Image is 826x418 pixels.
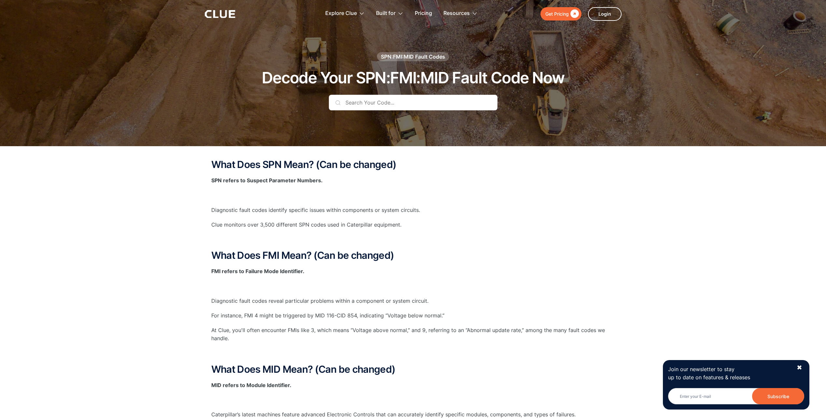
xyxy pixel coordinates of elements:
[262,69,564,87] h1: Decode Your SPN:FMI:MID Fault Code Now
[211,382,291,388] strong: MID refers to Module Identifier.
[443,3,470,24] div: Resources
[588,7,622,21] a: Login
[211,191,615,199] p: ‍
[211,282,615,290] p: ‍
[211,221,615,229] p: Clue monitors over 3,500 different SPN codes used in Caterpillar equipment.
[211,326,615,342] p: At Clue, you'll often encounter FMIs like 3, which means “Voltage above normal,” and 9, referring...
[752,388,804,404] input: Subscribe
[540,7,581,21] a: Get Pricing
[211,396,615,404] p: ‍
[415,3,432,24] a: Pricing
[211,268,304,274] strong: FMI refers to Failure Mode Identifier.
[668,388,804,404] input: Enter your E-mail
[211,159,615,170] h2: What Does SPN Mean? (Can be changed)
[381,53,445,60] div: SPN:FMI:MID Fault Codes
[211,297,615,305] p: Diagnostic fault codes reveal particular problems within a component or system circuit.
[211,250,615,261] h2: What Does FMI Mean? (Can be changed)
[211,364,615,375] h2: What Does MID Mean? (Can be changed)
[569,10,579,18] div: 
[545,10,569,18] div: Get Pricing
[329,95,497,110] input: Search Your Code...
[443,3,478,24] div: Resources
[668,388,804,404] form: Newsletter
[211,312,615,320] p: For instance, FMI 4 might be triggered by MID 116-CID 854, indicating “Voltage below normal.”
[668,365,791,382] p: Join our newsletter to stay up to date on features & releases
[797,364,802,372] div: ✖
[325,3,365,24] div: Explore Clue
[211,177,323,184] strong: SPN refers to Suspect Parameter Numbers.
[211,206,615,214] p: Diagnostic fault codes identify specific issues within components or system circuits.
[325,3,357,24] div: Explore Clue
[376,3,396,24] div: Built for
[376,3,403,24] div: Built for
[211,235,615,244] p: ‍
[211,349,615,357] p: ‍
